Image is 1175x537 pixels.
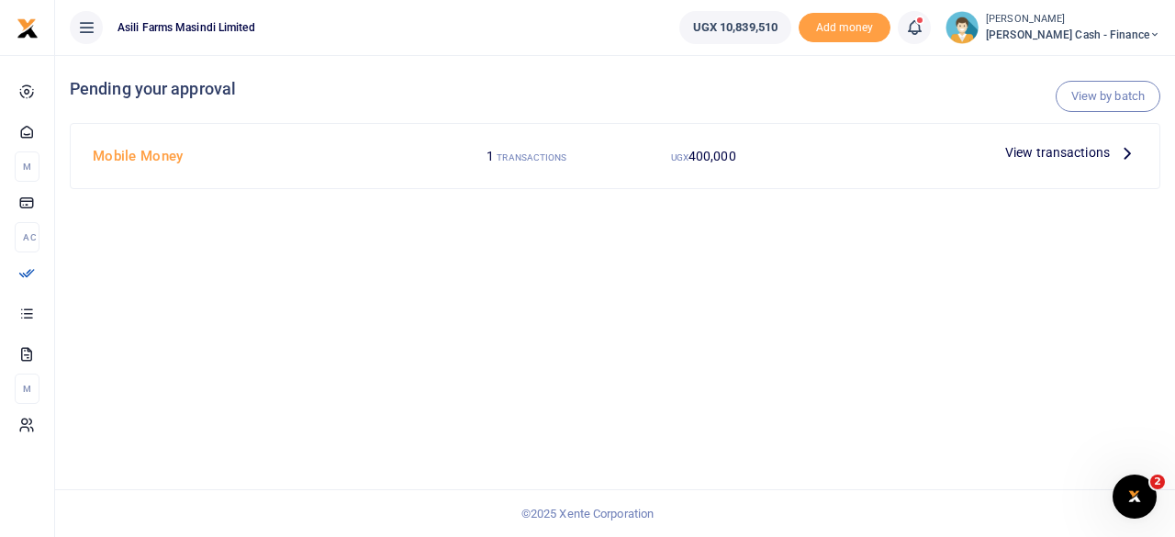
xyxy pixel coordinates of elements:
[688,149,736,163] span: 400,000
[15,222,39,252] li: Ac
[15,151,39,182] li: M
[93,146,431,166] h4: Mobile Money
[986,27,1160,43] span: [PERSON_NAME] Cash - Finance
[946,11,979,44] img: profile-user
[487,149,494,163] span: 1
[17,17,39,39] img: logo-small
[799,13,890,43] li: Toup your wallet
[15,374,39,404] li: M
[693,18,778,37] span: UGX 10,839,510
[1005,142,1110,162] span: View transactions
[946,11,1160,44] a: profile-user [PERSON_NAME] [PERSON_NAME] Cash - Finance
[679,11,791,44] a: UGX 10,839,510
[110,19,263,36] span: Asili Farms Masindi Limited
[497,152,566,162] small: TRANSACTIONS
[671,152,688,162] small: UGX
[17,20,39,34] a: logo-small logo-large logo-large
[70,79,1160,99] h4: Pending your approval
[986,12,1160,28] small: [PERSON_NAME]
[1056,81,1160,112] a: View by batch
[672,11,799,44] li: Wallet ballance
[799,19,890,33] a: Add money
[799,13,890,43] span: Add money
[1150,475,1165,489] span: 2
[1113,475,1157,519] iframe: Intercom live chat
